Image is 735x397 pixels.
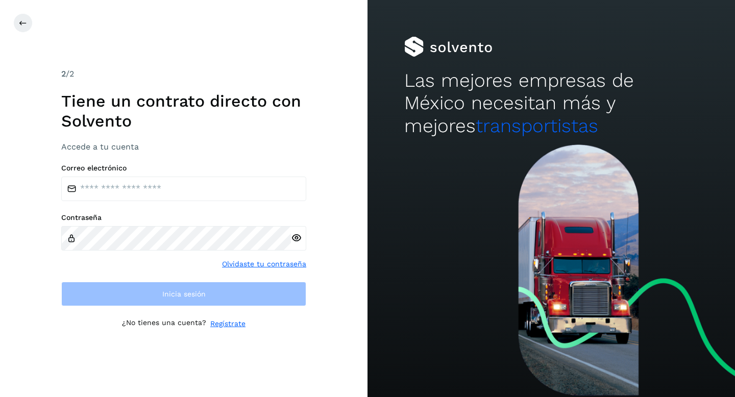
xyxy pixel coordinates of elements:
[162,290,206,297] span: Inicia sesión
[404,69,698,137] h2: Las mejores empresas de México necesitan más y mejores
[61,282,306,306] button: Inicia sesión
[61,91,306,131] h1: Tiene un contrato directo con Solvento
[210,318,246,329] a: Regístrate
[61,69,66,79] span: 2
[476,115,598,137] span: transportistas
[222,259,306,269] a: Olvidaste tu contraseña
[61,68,306,80] div: /2
[61,213,306,222] label: Contraseña
[61,142,306,152] h3: Accede a tu cuenta
[61,164,306,172] label: Correo electrónico
[122,318,206,329] p: ¿No tienes una cuenta?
